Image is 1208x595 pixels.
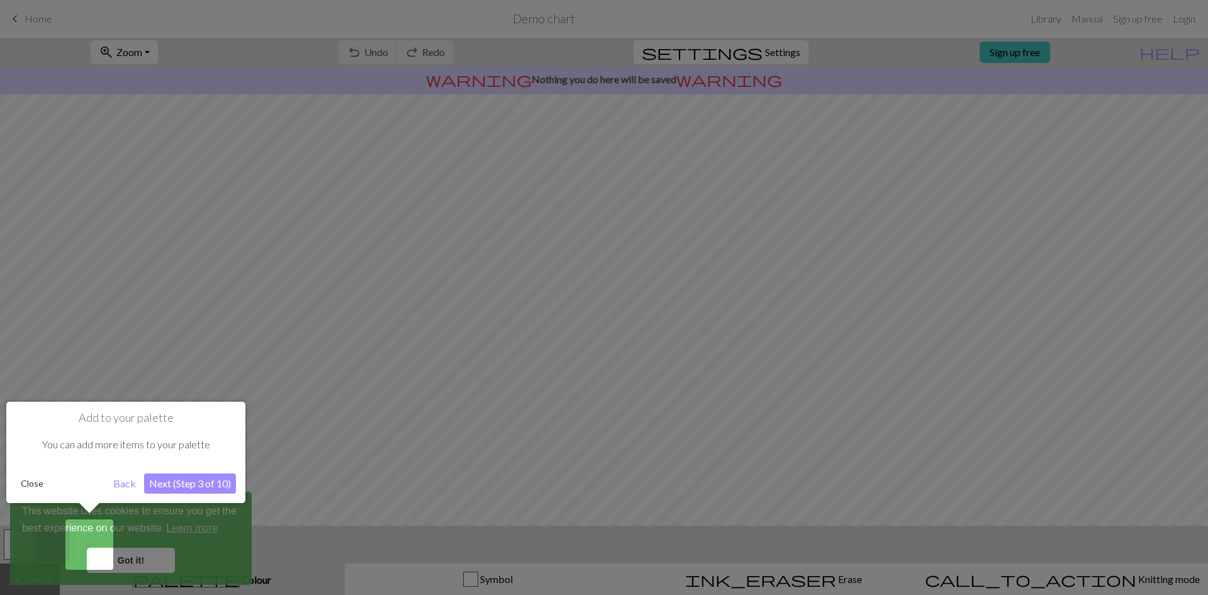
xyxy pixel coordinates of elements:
[6,402,245,503] div: Add to your palette
[108,473,141,494] button: Back
[16,474,48,493] button: Close
[144,473,236,494] button: Next (Step 3 of 10)
[16,411,236,425] h1: Add to your palette
[16,425,236,464] div: You can add more items to your palette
